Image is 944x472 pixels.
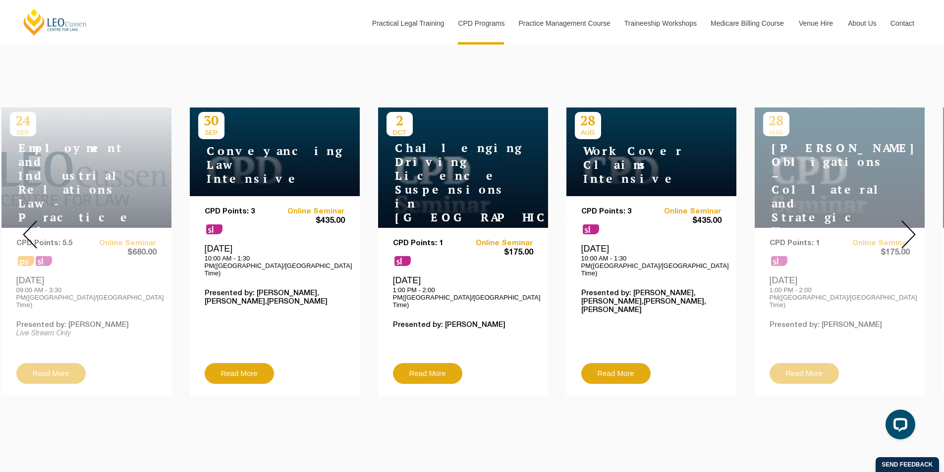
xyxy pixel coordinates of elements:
p: Presented by: [PERSON_NAME],[PERSON_NAME],[PERSON_NAME],[PERSON_NAME] [581,289,722,315]
p: Presented by: [PERSON_NAME],[PERSON_NAME],[PERSON_NAME] [205,289,345,306]
a: Read More [581,363,651,384]
a: Practical Legal Training [365,2,451,45]
span: OCT [387,129,413,136]
p: CPD Points: 3 [205,208,275,216]
span: $435.00 [651,216,722,226]
p: 30 [198,112,224,129]
div: [DATE] [581,243,722,277]
p: CPD Points: 3 [581,208,652,216]
img: Next [901,220,916,249]
p: 10:00 AM - 1:30 PM([GEOGRAPHIC_DATA]/[GEOGRAPHIC_DATA] Time) [205,255,345,277]
p: Presented by: [PERSON_NAME] [393,321,533,329]
a: About Us [840,2,883,45]
img: Prev [23,220,37,249]
div: [DATE] [205,243,345,277]
p: 2 [387,112,413,129]
a: Online Seminar [463,239,533,248]
a: Read More [393,363,462,384]
a: [PERSON_NAME] Centre for Law [22,8,88,36]
span: sl [206,224,222,234]
a: Traineeship Workshops [617,2,703,45]
a: Venue Hire [791,2,840,45]
iframe: LiveChat chat widget [878,406,919,447]
a: Medicare Billing Course [703,2,791,45]
p: 1:00 PM - 2:00 PM([GEOGRAPHIC_DATA]/[GEOGRAPHIC_DATA] Time) [393,286,533,309]
div: [DATE] [393,275,533,309]
span: AUG [575,129,601,136]
h4: Challenging Driving Licence Suspensions in [GEOGRAPHIC_DATA] [387,141,510,224]
a: Online Seminar [651,208,722,216]
span: SEP [198,129,224,136]
p: 10:00 AM - 1:30 PM([GEOGRAPHIC_DATA]/[GEOGRAPHIC_DATA] Time) [581,255,722,277]
a: CPD Programs [450,2,511,45]
p: 28 [575,112,601,129]
a: Practice Management Course [511,2,617,45]
h4: WorkCover Claims Intensive [575,144,699,186]
p: CPD Points: 1 [393,239,463,248]
a: Read More [205,363,274,384]
span: sl [394,256,411,266]
a: Contact [883,2,922,45]
a: Online Seminar [275,208,345,216]
span: $175.00 [463,248,533,258]
h4: Conveyancing Law Intensive [198,144,322,186]
span: $435.00 [275,216,345,226]
span: sl [583,224,599,234]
